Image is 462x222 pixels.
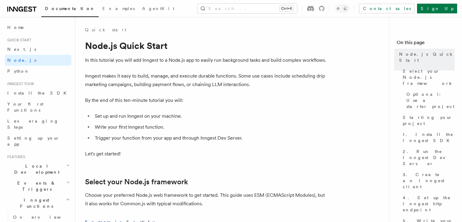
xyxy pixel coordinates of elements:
[400,169,455,192] a: 3. Create an Inngest client
[5,44,71,55] a: Next.js
[403,114,455,127] span: Starting your project
[404,89,455,112] a: Optional: Use a starter project
[400,66,455,89] a: Select your Node.js framework
[85,40,328,51] h1: Node.js Quick Start
[5,178,71,195] button: Events & Triggers
[7,119,59,130] span: Leveraging Steps
[417,4,457,13] a: Sign Up
[403,131,455,144] span: 1. Install the Inngest SDK
[7,102,43,113] span: Your first Functions
[85,178,188,186] a: Select your Node.js framework
[400,129,455,146] a: 1. Install the Inngest SDK
[403,68,455,86] span: Select your Node.js framework
[7,47,36,52] span: Next.js
[7,136,60,147] span: Setting up your app
[397,49,455,66] a: Node.js Quick Start
[7,91,70,95] span: Install the SDK
[5,99,71,116] a: Your first Functions
[5,22,71,33] a: Home
[334,5,349,12] button: Toggle dark mode
[5,195,71,212] button: Inngest Functions
[5,82,34,86] span: Inngest tour
[7,24,24,30] span: Home
[5,66,71,77] a: Python
[5,163,66,175] span: Local Development
[5,180,66,192] span: Events & Triggers
[99,2,139,16] a: Examples
[5,116,71,133] a: Leveraging Steps
[400,112,455,129] a: Starting your project
[5,161,71,178] button: Local Development
[85,96,328,105] p: By the end of this ten-minute tutorial you will:
[85,150,328,158] p: Let's get started!
[397,39,455,49] h4: On this page
[197,4,297,13] button: Search...Ctrl+K
[5,197,66,209] span: Inngest Functions
[13,215,76,220] span: Overview
[7,69,29,74] span: Python
[403,172,455,190] span: 3. Create an Inngest client
[41,2,99,17] a: Documentation
[139,2,178,16] a: AgentKit
[85,27,126,33] a: Quick start
[399,51,455,63] span: Node.js Quick Start
[403,148,455,167] span: 2. Run the Inngest Dev Server
[142,6,174,11] span: AgentKit
[5,133,71,150] a: Setting up your app
[93,112,328,120] li: Set up and run Inngest on your machine.
[5,55,71,66] a: Node.js
[85,56,328,64] p: In this tutorial you will add Inngest to a Node.js app to easily run background tasks and build c...
[85,72,328,89] p: Inngest makes it easy to build, manage, and execute durable functions. Some use cases include sch...
[5,38,31,43] span: Quick start
[45,6,95,11] span: Documentation
[5,154,25,159] span: Features
[7,58,36,63] span: Node.js
[5,88,71,99] a: Install the SDK
[93,123,328,131] li: Write your first Inngest function.
[359,4,415,13] a: Contact sales
[93,134,328,142] li: Trigger your function from your app and through Inngest Dev Server.
[406,91,455,109] span: Optional: Use a starter project
[102,6,135,11] span: Examples
[400,192,455,215] a: 4. Set up the Inngest http endpoint
[400,146,455,169] a: 2. Run the Inngest Dev Server
[403,195,455,213] span: 4. Set up the Inngest http endpoint
[85,191,328,208] p: Choose your preferred Node.js web framework to get started. This guide uses ESM (ECMAScript Modul...
[280,5,293,12] kbd: Ctrl+K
